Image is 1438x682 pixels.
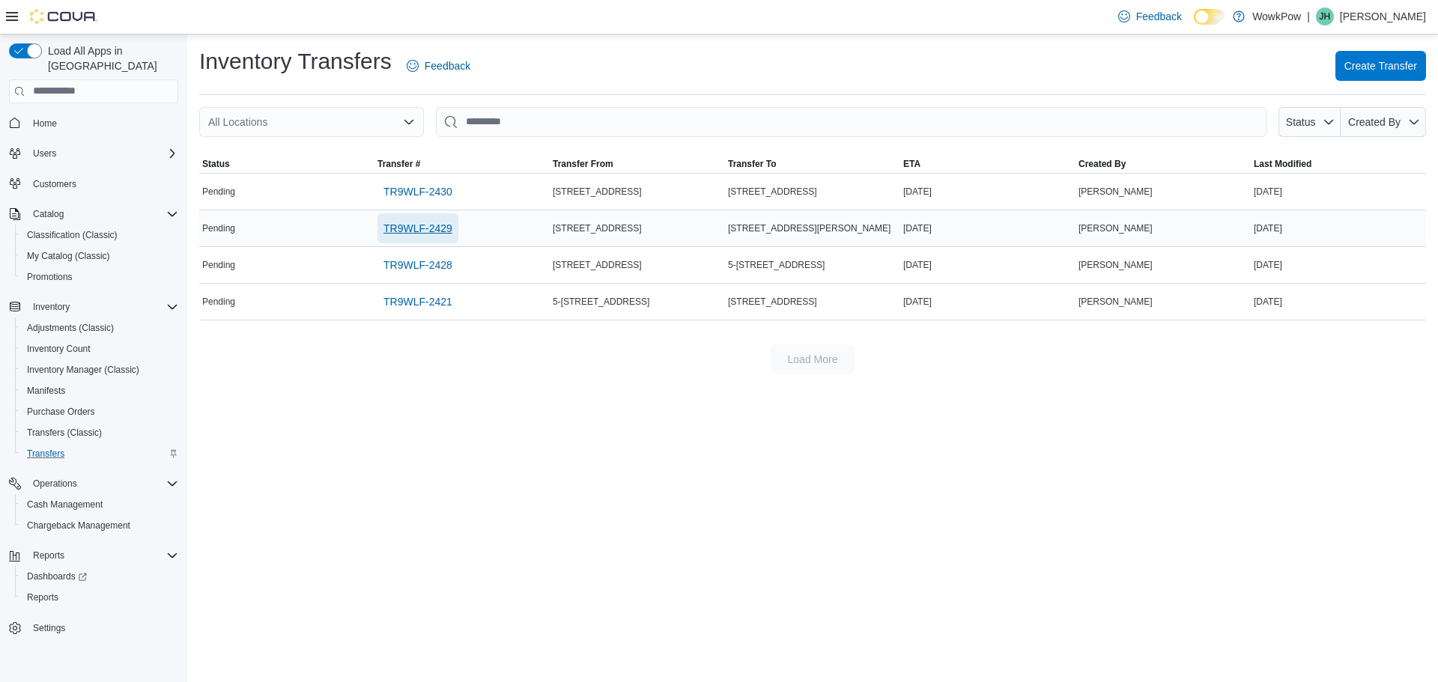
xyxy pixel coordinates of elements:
button: Inventory Manager (Classic) [15,359,184,380]
span: Chargeback Management [27,520,130,532]
span: [PERSON_NAME] [1078,186,1153,198]
span: Created By [1348,116,1401,128]
span: TR9WLF-2430 [383,184,452,199]
span: Feedback [425,58,470,73]
span: Inventory Count [27,343,91,355]
span: TR9WLF-2428 [383,258,452,273]
a: Cash Management [21,496,109,514]
span: Transfers (Classic) [21,424,178,442]
a: Inventory Manager (Classic) [21,361,145,379]
span: Status [1286,116,1316,128]
a: Purchase Orders [21,403,101,421]
button: Promotions [15,267,184,287]
span: Purchase Orders [21,403,178,421]
span: Transfers [27,448,64,460]
p: [PERSON_NAME] [1340,7,1426,25]
a: TR9WLF-2429 [377,213,458,243]
span: [STREET_ADDRESS] [553,259,642,271]
button: Adjustments (Classic) [15,317,184,338]
button: Transfer From [550,155,725,173]
button: Load More [771,344,855,374]
span: Reports [27,546,178,564]
span: TR9WLF-2421 [383,294,452,309]
p: WowkPow [1252,7,1301,25]
button: Last Modified [1251,155,1426,173]
span: Chargeback Management [21,517,178,535]
span: [STREET_ADDRESS] [728,296,817,308]
span: ETA [903,158,920,170]
span: Reports [27,591,58,603]
a: Adjustments (Classic) [21,319,120,337]
a: Reports [21,588,64,606]
span: Classification (Classic) [21,226,178,244]
span: Inventory [27,298,178,316]
a: Settings [27,619,71,637]
span: Inventory Manager (Classic) [21,361,178,379]
span: [STREET_ADDRESS] [553,186,642,198]
button: Reports [27,546,70,564]
button: Status [199,155,374,173]
button: Created By [1076,155,1251,173]
button: Cash Management [15,494,184,515]
div: [DATE] [900,183,1076,201]
img: Cova [30,9,97,24]
button: Catalog [27,205,70,223]
a: Customers [27,175,82,193]
span: Cash Management [27,499,103,511]
div: [DATE] [900,219,1076,237]
span: Transfer From [553,158,613,170]
span: Operations [33,478,77,490]
a: Transfers (Classic) [21,424,108,442]
span: Users [33,147,56,159]
span: Dashboards [27,570,87,582]
span: Transfer # [377,158,420,170]
button: Users [3,143,184,164]
input: Dark Mode [1194,9,1225,25]
a: Dashboards [21,567,93,585]
span: Adjustments (Classic) [27,322,114,334]
span: Pending [202,222,235,234]
a: Manifests [21,382,71,400]
span: Transfer To [728,158,776,170]
span: Reports [33,549,64,561]
span: Pending [202,259,235,271]
span: TR9WLF-2429 [383,221,452,236]
button: Transfer To [725,155,900,173]
button: Chargeback Management [15,515,184,536]
span: [STREET_ADDRESS] [553,222,642,234]
span: Inventory [33,301,70,313]
button: Inventory [27,298,76,316]
span: Inventory Count [21,340,178,358]
input: This is a search bar. After typing your query, hit enter to filter the results lower in the page. [436,107,1266,137]
div: [DATE] [900,256,1076,274]
span: Transfers [21,445,178,463]
button: Reports [3,545,184,566]
span: [STREET_ADDRESS] [728,186,817,198]
span: Purchase Orders [27,406,95,418]
span: Settings [33,622,65,634]
button: Inventory [3,296,184,317]
p: | [1307,7,1310,25]
button: Home [3,112,184,134]
span: Operations [27,475,178,493]
div: [DATE] [1251,219,1426,237]
button: Operations [27,475,83,493]
span: 5-[STREET_ADDRESS] [728,259,825,271]
button: Catalog [3,204,184,225]
span: Pending [202,186,235,198]
span: Load More [788,352,838,367]
a: Promotions [21,268,79,286]
div: Jenny Hart [1316,7,1334,25]
div: [DATE] [1251,183,1426,201]
button: Open list of options [403,116,415,128]
span: Pending [202,296,235,308]
span: Created By [1078,158,1126,170]
span: Users [27,144,178,162]
button: Operations [3,473,184,494]
a: Chargeback Management [21,517,136,535]
span: 5-[STREET_ADDRESS] [553,296,649,308]
span: Classification (Classic) [27,229,118,241]
div: [DATE] [900,293,1076,311]
a: My Catalog (Classic) [21,247,116,265]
